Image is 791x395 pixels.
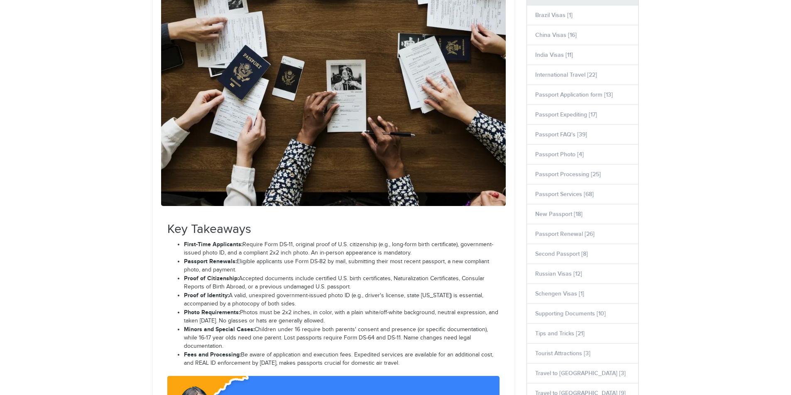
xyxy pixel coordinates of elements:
[535,171,601,178] a: Passport Processing [25]
[535,71,597,78] a: International Travel [22]
[535,350,590,357] a: Tourist Attractions [3]
[535,250,588,257] a: Second Passport [8]
[184,258,237,265] strong: Passport Renewals:
[535,131,587,138] a: Passport FAQ's [39]
[184,326,255,333] strong: Minors and Special Cases:
[184,241,242,248] strong: First-Time Applicants:
[535,370,626,377] a: Travel to [GEOGRAPHIC_DATA] [3]
[167,223,500,236] h2: Key Takeaways
[184,257,500,274] li: Eligible applicants use Form DS-82 by mail, submitting their most recent passport, a new complian...
[184,351,241,358] strong: Fees and Processing:
[184,309,240,316] strong: Photo Requirements:
[535,330,585,337] a: Tips and Tricks [21]
[184,291,500,308] li: A valid, unexpired government-issued photo ID (e.g., driver's license, state [US_STATE]) is essen...
[535,111,597,118] a: Passport Expediting [17]
[535,91,613,98] a: Passport Application form [13]
[535,151,584,158] a: Passport Photo [4]
[535,12,573,19] a: Brazil Visas [1]
[184,292,229,299] strong: Proof of Identity:
[535,32,577,39] a: China Visas [16]
[535,230,595,237] a: Passport Renewal [26]
[535,270,582,277] a: Russian Visas [12]
[535,51,573,58] a: India Visas [11]
[535,191,594,198] a: Passport Services [68]
[184,275,239,282] strong: Proof of Citizenship:
[184,240,500,257] li: Require Form DS-11, original proof of U.S. citizenship (e.g., long-form birth certificate), gover...
[535,290,584,297] a: Schengen Visas [1]
[184,274,500,291] li: Accepted documents include certified U.S. birth certificates, Naturalization Certificates, Consul...
[184,351,500,368] li: Be aware of application and execution fees. Expedited services are available for an additional co...
[535,310,606,317] a: Supporting Documents [10]
[184,308,500,325] li: Photos must be 2x2 inches, in color, with a plain white/off-white background, neutral expression,...
[184,325,500,351] li: Children under 16 require both parents' consent and presence (or specific documentation), while 1...
[535,211,583,218] a: New Passport [18]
